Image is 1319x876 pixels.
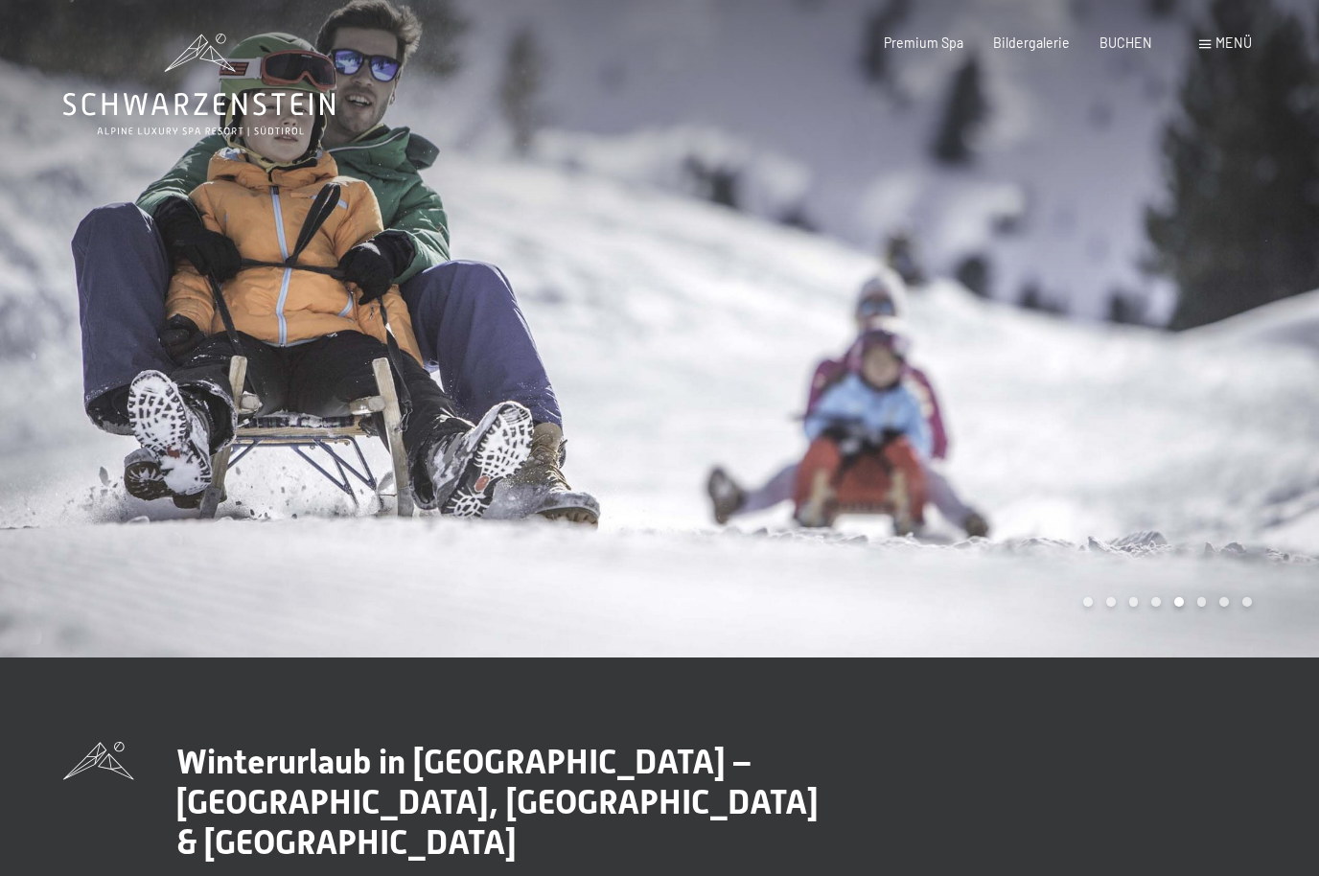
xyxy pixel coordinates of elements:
a: BUCHEN [1099,35,1152,51]
div: Carousel Page 4 [1151,597,1161,607]
div: Carousel Page 6 [1197,597,1207,607]
div: Carousel Page 8 [1242,597,1252,607]
div: Carousel Page 2 [1106,597,1116,607]
span: Menü [1215,35,1252,51]
div: Carousel Page 7 [1219,597,1229,607]
a: Bildergalerie [993,35,1070,51]
div: Carousel Page 3 [1129,597,1139,607]
div: Carousel Page 1 [1083,597,1093,607]
a: Premium Spa [884,35,963,51]
div: Carousel Pagination [1076,597,1251,607]
div: Carousel Page 5 (Current Slide) [1174,597,1184,607]
span: Winterurlaub in [GEOGRAPHIC_DATA] – [GEOGRAPHIC_DATA], [GEOGRAPHIC_DATA] & [GEOGRAPHIC_DATA] [176,742,819,862]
